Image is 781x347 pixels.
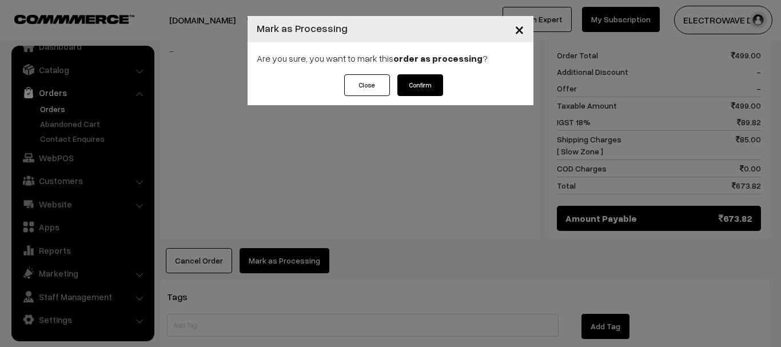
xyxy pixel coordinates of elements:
[505,11,533,47] button: Close
[393,53,483,64] strong: order as processing
[248,42,533,74] div: Are you sure, you want to mark this ?
[515,18,524,39] span: ×
[397,74,443,96] button: Confirm
[257,21,348,36] h4: Mark as Processing
[344,74,390,96] button: Close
